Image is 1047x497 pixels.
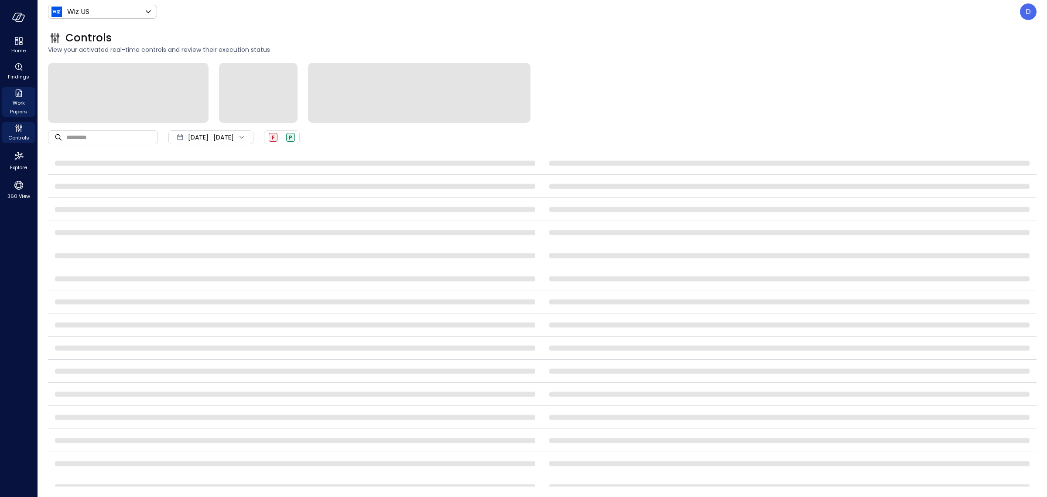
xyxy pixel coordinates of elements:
div: Failed [269,133,277,142]
div: Dudu [1020,3,1037,20]
div: Passed [286,133,295,142]
span: Findings [8,72,29,81]
span: P [289,134,292,141]
span: View your activated real-time controls and review their execution status [48,45,1037,54]
div: Controls [2,122,35,143]
div: 360 View [2,178,35,201]
span: [DATE] [188,133,209,142]
div: Home [2,35,35,56]
span: Work Papers [5,99,32,116]
span: Controls [8,133,29,142]
div: Work Papers [2,87,35,117]
span: Home [11,46,26,55]
div: Findings [2,61,35,82]
span: F [272,134,275,141]
div: Explore [2,148,35,173]
span: 360 View [7,192,30,201]
span: Controls [65,31,112,45]
p: D [1026,7,1031,17]
p: Wiz US [67,7,89,17]
img: Icon [51,7,62,17]
span: Explore [10,163,27,172]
